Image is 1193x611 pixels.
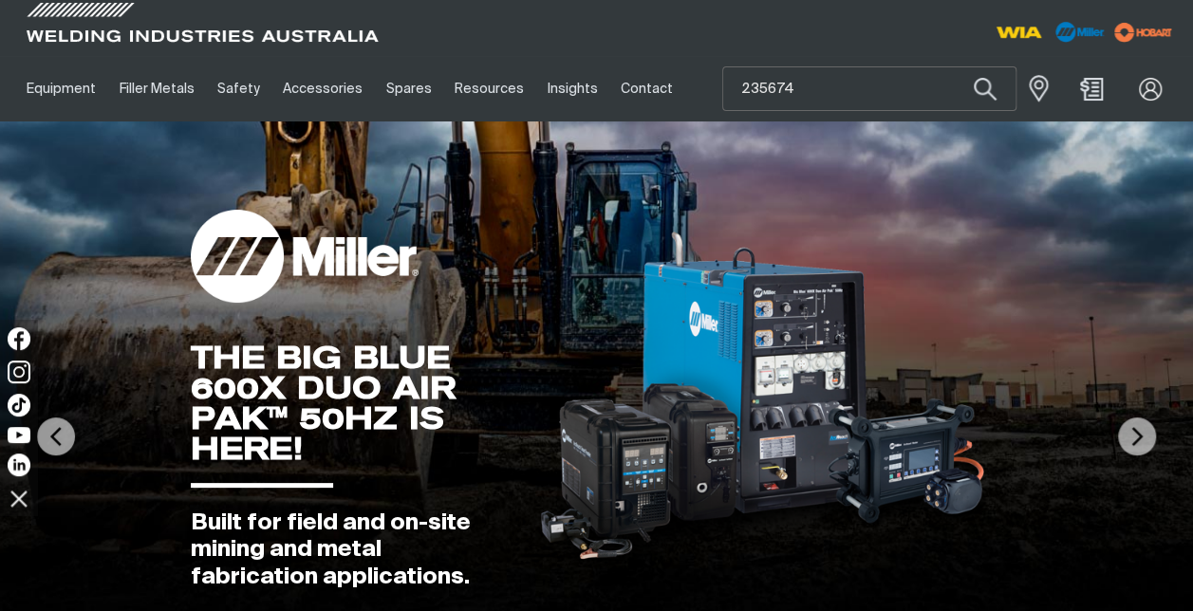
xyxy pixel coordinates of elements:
[15,56,107,121] a: Equipment
[107,56,205,121] a: Filler Metals
[15,56,887,121] nav: Main
[37,417,75,455] img: PrevArrow
[3,482,35,514] img: hide socials
[1109,18,1178,46] img: miller
[271,56,374,121] a: Accessories
[723,67,1016,110] input: Product name or item number...
[191,509,509,591] div: Built for field and on-site mining and metal fabrication applications.
[8,394,30,417] img: TikTok
[8,454,30,476] img: LinkedIn
[535,56,608,121] a: Insights
[1077,78,1108,101] a: Shopping cart (0 product(s))
[8,427,30,443] img: YouTube
[1118,417,1156,455] img: NextArrow
[609,56,684,121] a: Contact
[953,66,1017,111] button: Search products
[443,56,535,121] a: Resources
[8,361,30,383] img: Instagram
[8,327,30,350] img: Facebook
[191,343,509,464] div: THE BIG BLUE 600X DUO AIR PAK™ 50HZ IS HERE!
[375,56,443,121] a: Spares
[206,56,271,121] a: Safety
